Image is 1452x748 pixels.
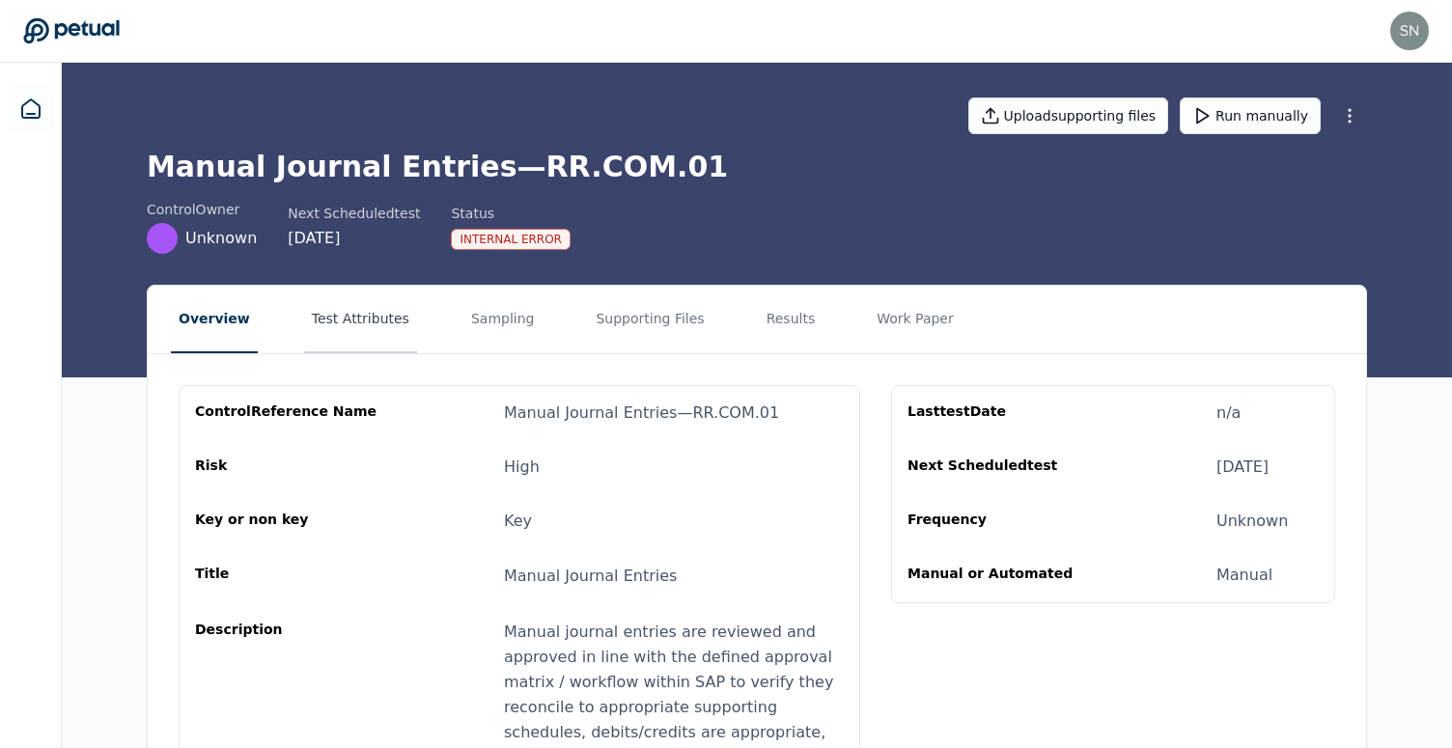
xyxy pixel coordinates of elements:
button: Overview [171,286,258,353]
button: Sampling [463,286,543,353]
button: Uploadsupporting files [968,97,1169,134]
div: Frequency [907,510,1093,533]
button: Run manually [1180,97,1321,134]
div: control Owner [147,200,257,219]
div: Next Scheduled test [288,204,420,223]
nav: Tabs [148,286,1366,353]
div: Unknown [1216,510,1288,533]
div: Manual or Automated [907,564,1093,587]
button: Test Attributes [304,286,417,353]
img: snir@petual.ai [1390,12,1429,50]
div: Risk [195,456,380,479]
button: Supporting Files [588,286,712,353]
div: [DATE] [288,227,420,250]
div: [DATE] [1216,456,1269,479]
a: Dashboard [8,86,54,132]
div: Key or non key [195,510,380,533]
div: Title [195,564,380,589]
div: Internal Error [451,229,571,250]
div: Manual [1216,564,1272,587]
div: Manual Journal Entries — RR.COM.01 [504,402,779,425]
button: More Options [1332,98,1367,133]
h1: Manual Journal Entries — RR.COM.01 [147,150,1367,184]
div: Key [504,510,532,533]
button: Results [759,286,824,353]
div: Next Scheduled test [907,456,1093,479]
span: Manual Journal Entries [504,567,677,585]
button: Work Paper [869,286,962,353]
div: Last test Date [907,402,1093,425]
div: control Reference Name [195,402,380,425]
span: Unknown [185,227,257,250]
a: Go to Dashboard [23,17,120,44]
div: Status [451,204,571,223]
div: High [504,456,540,479]
div: n/a [1216,402,1241,425]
